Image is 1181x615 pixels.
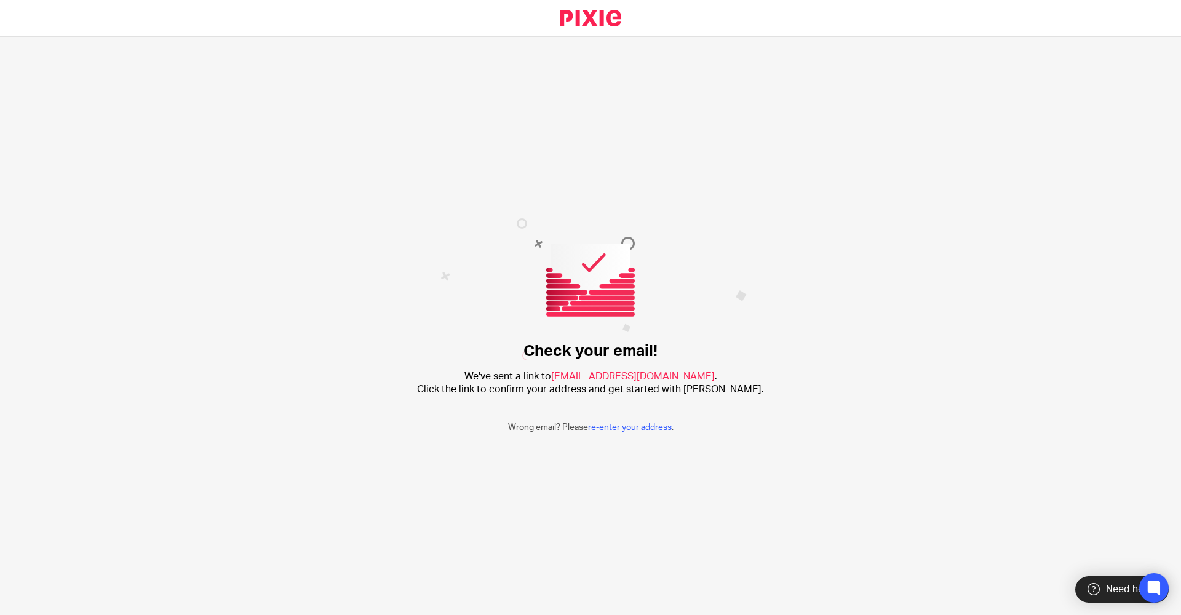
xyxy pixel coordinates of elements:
h2: We've sent a link to . Click the link to confirm your address and get started with [PERSON_NAME]. [417,370,764,397]
p: Wrong email? Please . [508,421,674,434]
a: re-enter your address [588,423,672,432]
div: Need help? [1075,576,1169,603]
img: Confirm email image [440,218,747,360]
h1: Check your email! [523,342,658,361]
span: [EMAIL_ADDRESS][DOMAIN_NAME] [551,371,715,381]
